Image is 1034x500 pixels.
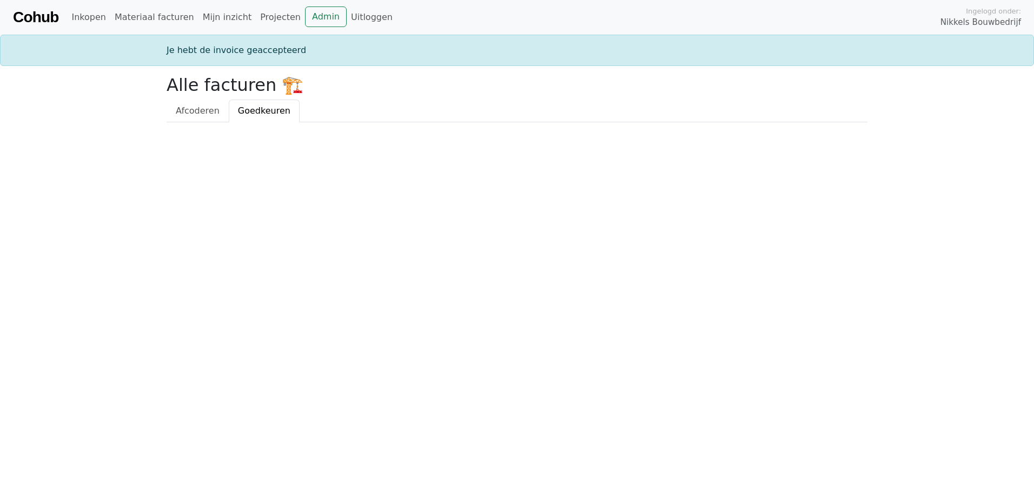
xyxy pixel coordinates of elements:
[966,6,1021,16] span: Ingelogd onder:
[167,75,867,95] h2: Alle facturen 🏗️
[176,106,220,116] span: Afcoderen
[305,6,347,27] a: Admin
[167,100,229,122] a: Afcoderen
[238,106,290,116] span: Goedkeuren
[67,6,110,28] a: Inkopen
[229,100,300,122] a: Goedkeuren
[347,6,397,28] a: Uitloggen
[160,44,874,57] div: Je hebt de invoice geaccepteerd
[13,4,58,30] a: Cohub
[256,6,305,28] a: Projecten
[198,6,256,28] a: Mijn inzicht
[940,16,1021,29] span: Nikkels Bouwbedrijf
[110,6,198,28] a: Materiaal facturen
